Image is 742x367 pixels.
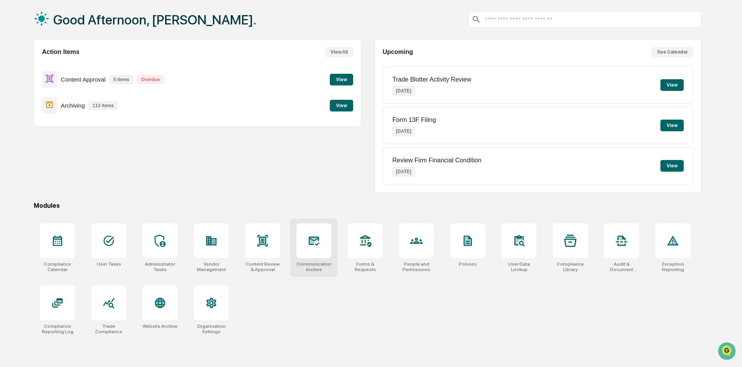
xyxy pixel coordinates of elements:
div: Trade Compliance [91,324,126,334]
p: 113 items [89,101,118,110]
a: 🖐️Preclearance [5,135,53,149]
div: Content Review & Approval [245,261,280,272]
span: Data Lookup [16,153,49,160]
div: Communications Archive [296,261,331,272]
div: Past conversations [8,86,52,92]
img: 1746055101610-c473b297-6a78-478c-a979-82029cc54cd1 [8,59,22,73]
button: Start new chat [132,62,141,71]
div: Audit & Document Logs [604,261,639,272]
span: Attestations [64,138,96,146]
p: [DATE] [392,167,415,176]
div: 🔎 [8,153,14,160]
a: View [330,101,353,109]
p: Form 13F Filing [392,117,436,123]
button: View [660,79,684,91]
div: Organization Settings [194,324,229,334]
span: Preclearance [16,138,50,146]
img: Kimberly Radtke [8,98,20,111]
a: View [330,75,353,83]
div: Vendor Management [194,261,229,272]
p: Review Firm Financial Condition [392,157,481,164]
span: Pylon [77,172,94,177]
div: People and Permissions [399,261,434,272]
button: View [330,100,353,111]
div: Modules [34,202,702,209]
span: [DATE] [69,106,85,112]
p: 5 items [110,75,133,84]
div: User Tasks [97,261,121,267]
div: User Data Lookup [502,261,536,272]
span: • [64,106,67,112]
h1: Good Afternoon, [PERSON_NAME]. [53,12,256,28]
p: Content Approval [61,76,106,83]
button: View [330,74,353,85]
h2: Upcoming [383,49,413,56]
span: [PERSON_NAME] [24,106,63,112]
iframe: Open customer support [717,341,738,362]
div: Administrator Tasks [143,261,178,272]
button: View [660,120,684,131]
img: 8933085812038_c878075ebb4cc5468115_72.jpg [16,59,30,73]
div: 🗄️ [56,139,63,145]
button: View All [325,47,353,57]
div: Forms & Requests [348,261,383,272]
p: Trade Blotter Activity Review [392,76,471,83]
p: Archiving [61,102,85,109]
a: 🔎Data Lookup [5,150,52,163]
div: Compliance Calendar [40,261,75,272]
p: How can we help? [8,16,141,29]
a: 🗄️Attestations [53,135,99,149]
button: See Calendar [651,47,693,57]
p: [DATE] [392,127,415,136]
div: Website Archive [143,324,178,329]
button: View [660,160,684,172]
div: Start new chat [35,59,127,67]
button: See all [120,85,141,94]
div: Compliance Reporting Log [40,324,75,334]
div: 🖐️ [8,139,14,145]
h2: Action Items [42,49,79,56]
div: Policies [459,261,477,267]
div: Exception Reporting [655,261,690,272]
div: We're available if you need us! [35,67,107,73]
p: Overdue [137,75,164,84]
div: Compliance Library [553,261,588,272]
a: Powered byPylon [55,171,94,177]
p: [DATE] [392,86,415,96]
